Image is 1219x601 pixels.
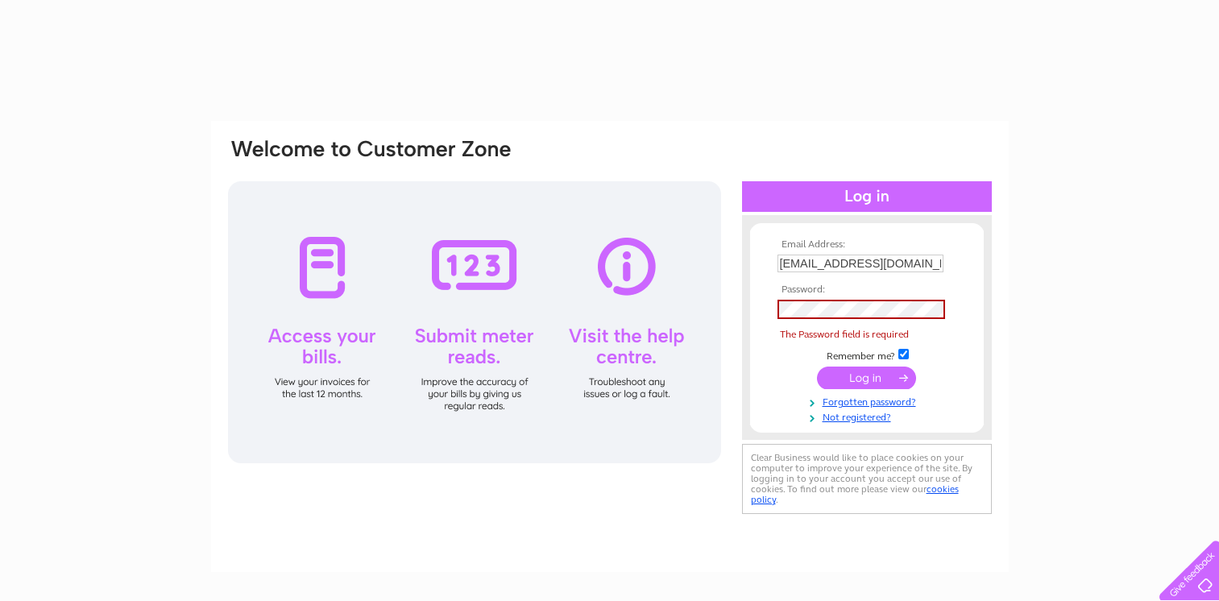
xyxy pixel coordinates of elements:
a: Not registered? [777,408,960,424]
th: Password: [773,284,960,296]
input: Submit [817,367,916,389]
span: The Password field is required [777,327,961,343]
a: Forgotten password? [777,393,960,408]
td: Remember me? [773,346,960,363]
div: Clear Business would like to place cookies on your computer to improve your experience of the sit... [742,444,992,514]
a: cookies policy [751,483,959,505]
th: Email Address: [773,239,960,251]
